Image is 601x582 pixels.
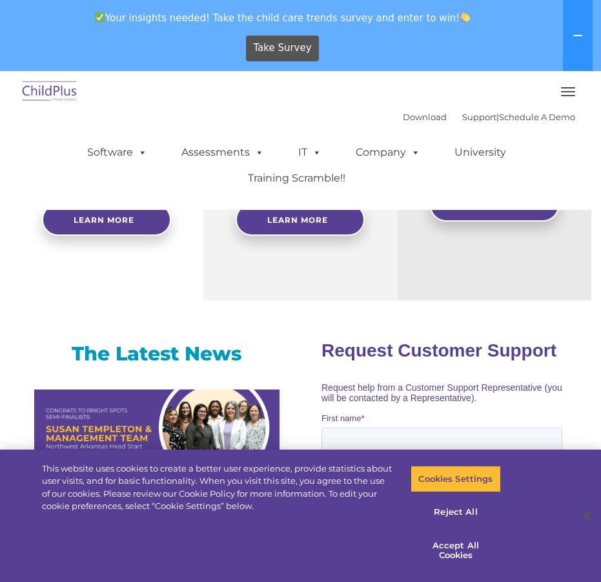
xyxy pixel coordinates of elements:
[236,203,365,236] a: Learn More
[411,466,501,493] button: Cookies Settings
[285,140,334,165] a: IT
[95,12,105,22] img: ✅
[34,341,280,367] h3: The Latest News
[235,165,358,191] a: Training Scramble!!
[5,5,560,30] span: Your insights needed! Take the child care trends survey and enter to win!
[246,36,319,61] a: Take Survey
[42,462,392,513] div: This website uses cookies to create a better user experience, provide statistics about user visit...
[411,532,501,569] button: Accept All Cookies
[253,37,311,59] span: Take Survey
[19,77,80,107] img: ChildPlus by Procare Solutions
[573,501,601,530] button: Close
[499,112,575,122] a: Schedule A Demo
[460,12,470,22] img: 👏
[403,112,575,122] font: |
[462,112,496,122] a: Support
[74,215,134,225] span: Learn more
[343,140,433,165] a: Company
[168,140,277,165] a: Assessments
[411,499,501,526] button: Reject All
[74,140,160,165] a: Software
[267,215,328,225] span: Learn More
[403,112,447,122] a: Download
[442,140,519,165] a: University
[42,203,171,236] a: Learn more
